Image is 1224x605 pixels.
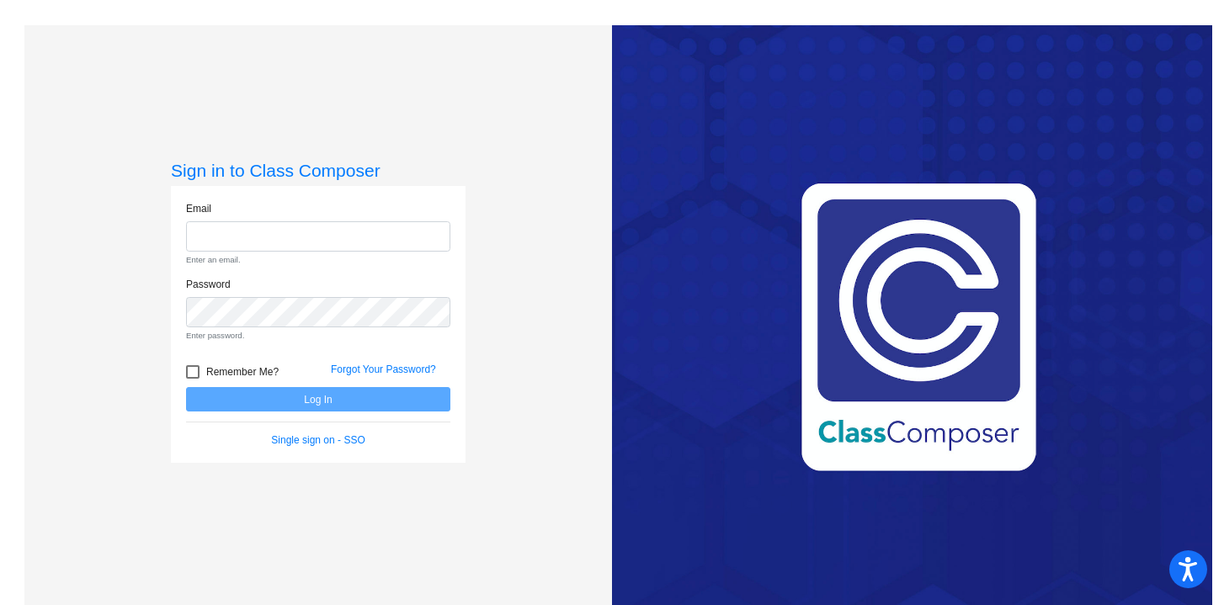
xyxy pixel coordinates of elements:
a: Forgot Your Password? [331,364,436,375]
a: Single sign on - SSO [271,434,365,446]
small: Enter password. [186,330,450,342]
label: Email [186,201,211,216]
label: Password [186,277,231,292]
button: Log In [186,387,450,411]
h3: Sign in to Class Composer [171,160,466,181]
span: Remember Me? [206,362,279,382]
small: Enter an email. [186,254,450,266]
